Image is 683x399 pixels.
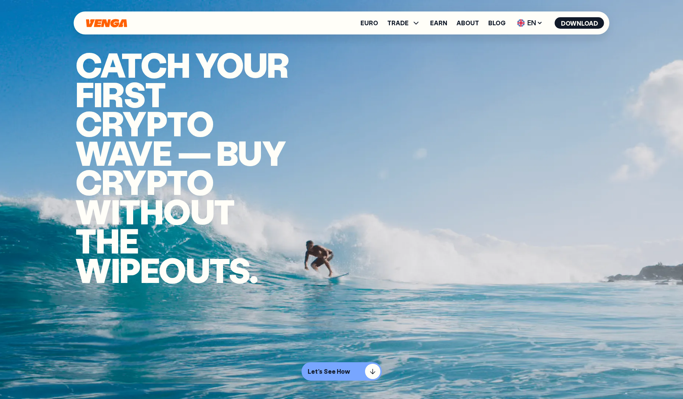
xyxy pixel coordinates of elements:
button: Download [555,17,604,29]
span: TRADE [387,20,409,26]
span: TRADE [387,18,421,28]
p: Let's See How [308,368,350,375]
svg: Home [85,19,128,28]
a: Euro [360,20,378,26]
h1: Catch your first crypto wave — buy crypto without the wipeouts. [75,50,297,284]
a: About [456,20,479,26]
a: Earn [430,20,447,26]
img: flag-uk [517,19,525,27]
button: Let's See How [302,362,382,381]
span: EN [515,17,546,29]
a: Blog [488,20,505,26]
